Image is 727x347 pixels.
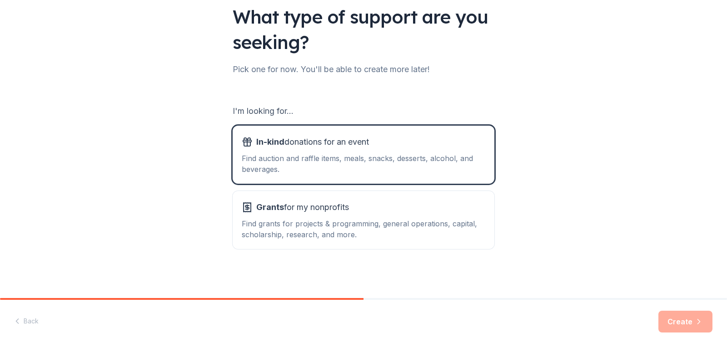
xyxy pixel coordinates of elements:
[233,62,494,77] div: Pick one for now. You'll be able to create more later!
[256,202,284,212] span: Grants
[242,218,485,240] div: Find grants for projects & programming, general operations, capital, scholarship, research, and m...
[233,104,494,118] div: I'm looking for...
[256,200,349,215] span: for my nonprofits
[233,191,494,249] button: Grantsfor my nonprofitsFind grants for projects & programming, general operations, capital, schol...
[233,126,494,184] button: In-kinddonations for an eventFind auction and raffle items, meals, snacks, desserts, alcohol, and...
[242,153,485,175] div: Find auction and raffle items, meals, snacks, desserts, alcohol, and beverages.
[256,135,369,149] span: donations for an event
[256,137,284,147] span: In-kind
[233,4,494,55] div: What type of support are you seeking?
